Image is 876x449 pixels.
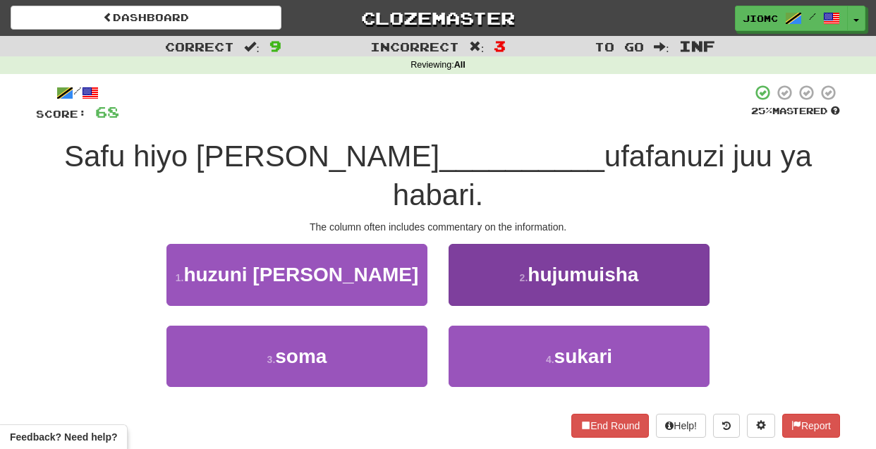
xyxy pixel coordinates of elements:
span: : [244,41,260,53]
a: JioMc / [735,6,848,31]
small: 4 . [546,354,554,365]
span: Safu hiyo [PERSON_NAME] [64,140,439,173]
small: 1 . [176,272,184,283]
a: Clozemaster [303,6,573,30]
span: ufafanuzi juu ya habari. [393,140,812,211]
span: : [654,41,669,53]
strong: All [454,60,466,70]
button: Round history (alt+y) [713,414,740,438]
button: Help! [656,414,706,438]
span: hujumuisha [528,264,638,285]
button: Report [782,414,840,438]
span: 3 [494,37,506,54]
span: Incorrect [370,39,459,54]
span: Score: [36,108,87,120]
span: Open feedback widget [10,430,117,444]
small: 2 . [520,272,528,283]
button: 2.hujumuisha [449,244,710,305]
button: 3.soma [166,326,427,387]
button: End Round [571,414,649,438]
button: 1.huzuni [PERSON_NAME] [166,244,427,305]
span: Inf [679,37,715,54]
a: Dashboard [11,6,281,30]
span: Correct [165,39,234,54]
span: / [809,11,816,21]
span: soma [275,345,327,367]
button: 4.sukari [449,326,710,387]
span: JioMc [743,12,778,25]
span: : [469,41,485,53]
span: To go [595,39,644,54]
span: 25 % [751,105,772,116]
span: 68 [95,103,119,121]
span: __________ [439,140,604,173]
div: Mastered [751,105,840,118]
span: 9 [269,37,281,54]
div: The column often includes commentary on the information. [36,220,840,234]
span: huzuni [PERSON_NAME] [183,264,418,285]
small: 3 . [267,354,276,365]
span: sukari [554,345,613,367]
div: / [36,84,119,102]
